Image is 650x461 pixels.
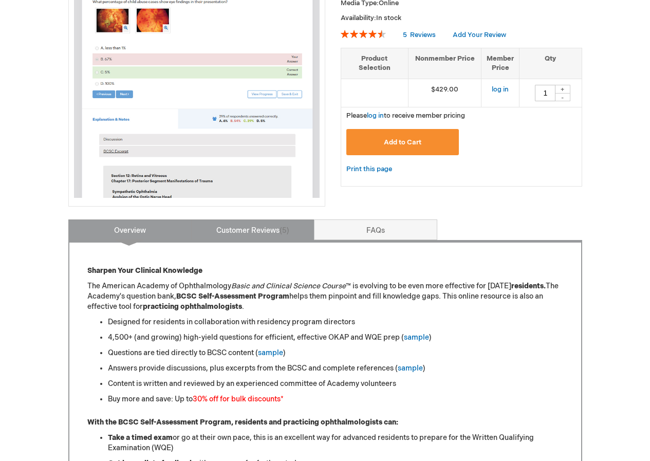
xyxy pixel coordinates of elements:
div: 92% [341,30,386,38]
li: Designed for residents in collaboration with residency program directors [108,317,563,327]
li: 4,500+ (and growing) high-yield questions for efficient, effective OKAP and WQE prep ( ) [108,333,563,343]
th: Qty [519,48,582,79]
span: 5 [403,31,407,39]
a: sample [404,333,429,342]
strong: Take a timed exam [108,433,173,442]
th: Product Selection [341,48,408,79]
li: or go at their own pace, this is an excellent way for advanced residents to prepare for the Writt... [108,433,563,453]
a: Customer Reviews5 [191,219,314,240]
li: Questions are tied directly to BCSC content ( ) [108,348,563,358]
div: + [555,85,570,94]
strong: BCSC Self-Assessment Program [176,292,289,301]
span: 5 [280,226,289,235]
span: Add to Cart [384,138,421,146]
font: 30% off for bulk discounts [193,395,281,403]
a: sample [258,348,283,357]
a: FAQs [314,219,437,240]
a: sample [398,364,423,373]
div: - [555,93,570,101]
strong: Sharpen Your Clinical Knowledge [87,266,202,275]
em: Basic and Clinical Science Course [231,282,346,290]
li: Buy more and save: Up to [108,394,563,404]
td: $429.00 [408,79,481,107]
a: 5 Reviews [403,31,437,39]
span: In stock [376,14,401,22]
th: Nonmember Price [408,48,481,79]
li: Content is written and reviewed by an experienced committee of Academy volunteers [108,379,563,389]
span: Reviews [410,31,436,39]
button: Add to Cart [346,129,459,155]
a: log in [367,112,384,120]
strong: With the BCSC Self-Assessment Program, residents and practicing ophthalmologists can: [87,418,398,427]
th: Member Price [481,48,519,79]
span: Please to receive member pricing [346,112,465,120]
a: Add Your Review [453,31,506,39]
a: Overview [68,219,192,240]
strong: practicing ophthalmologists [143,302,242,311]
strong: residents. [511,282,546,290]
p: Availability: [341,13,582,23]
a: Print this page [346,163,392,176]
li: Answers provide discussions, plus excerpts from the BCSC and complete references ( ) [108,363,563,374]
a: log in [492,85,509,94]
p: The American Academy of Ophthalmology ™ is evolving to be even more effective for [DATE] The Acad... [87,281,563,312]
input: Qty [535,85,555,101]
